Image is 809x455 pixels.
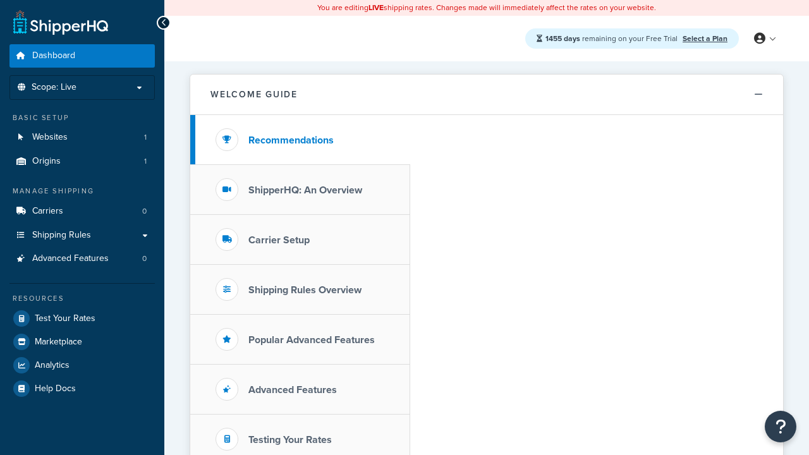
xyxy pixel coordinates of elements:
[142,253,147,264] span: 0
[9,126,155,149] li: Websites
[35,337,82,348] span: Marketplace
[9,44,155,68] a: Dashboard
[368,2,384,13] b: LIVE
[9,307,155,330] a: Test Your Rates
[248,135,334,146] h3: Recommendations
[144,132,147,143] span: 1
[142,206,147,217] span: 0
[9,150,155,173] li: Origins
[35,384,76,394] span: Help Docs
[9,126,155,149] a: Websites1
[35,360,70,371] span: Analytics
[9,247,155,270] a: Advanced Features0
[683,33,727,44] a: Select a Plan
[248,284,362,296] h3: Shipping Rules Overview
[144,156,147,167] span: 1
[545,33,580,44] strong: 1455 days
[32,230,91,241] span: Shipping Rules
[9,293,155,304] div: Resources
[9,186,155,197] div: Manage Shipping
[248,334,375,346] h3: Popular Advanced Features
[9,224,155,247] a: Shipping Rules
[765,411,796,442] button: Open Resource Center
[32,132,68,143] span: Websites
[9,200,155,223] li: Carriers
[9,150,155,173] a: Origins1
[248,434,332,446] h3: Testing Your Rates
[32,253,109,264] span: Advanced Features
[545,33,679,44] span: remaining on your Free Trial
[9,354,155,377] a: Analytics
[9,377,155,400] a: Help Docs
[32,156,61,167] span: Origins
[210,90,298,99] h2: Welcome Guide
[32,82,76,93] span: Scope: Live
[248,384,337,396] h3: Advanced Features
[32,206,63,217] span: Carriers
[9,112,155,123] div: Basic Setup
[9,200,155,223] a: Carriers0
[35,313,95,324] span: Test Your Rates
[32,51,75,61] span: Dashboard
[9,331,155,353] a: Marketplace
[190,75,783,115] button: Welcome Guide
[248,185,362,196] h3: ShipperHQ: An Overview
[248,234,310,246] h3: Carrier Setup
[9,247,155,270] li: Advanced Features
